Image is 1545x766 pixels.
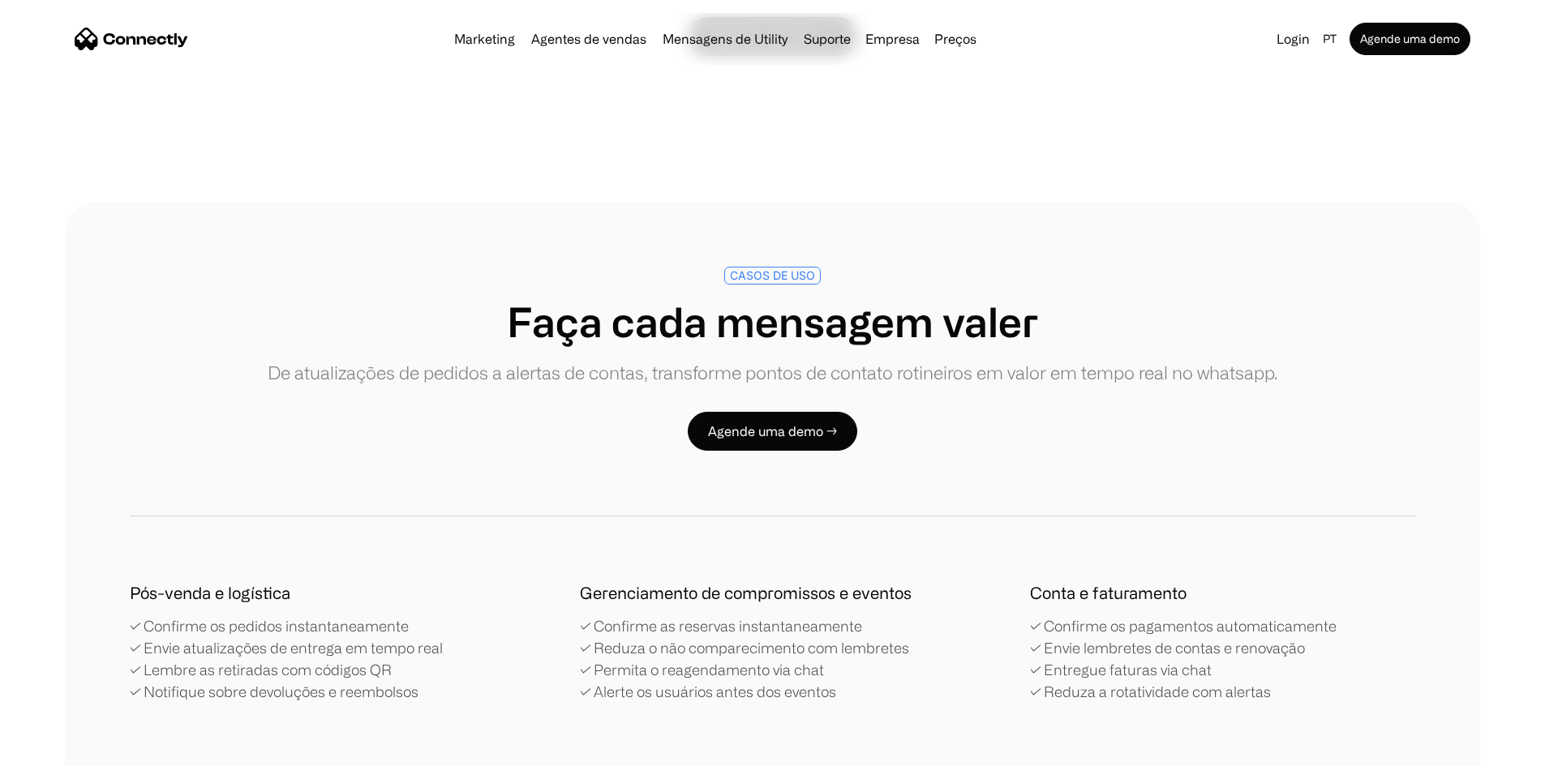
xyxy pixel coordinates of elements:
h1: Conta e faturamento [1030,581,1187,606]
h1: Gerenciamento de compromissos e eventos [580,581,912,606]
h1: Pós-venda e logística [130,581,290,606]
a: Login [1270,28,1316,50]
aside: Language selected: Português (Brasil) [16,736,97,760]
a: Marketing [448,32,521,45]
div: Empresa [860,28,925,50]
div: Empresa [865,28,920,50]
h1: Faça cada mensagem valer [268,297,1277,346]
a: Mensagens de Utility [656,32,794,45]
a: Agende uma demo [1350,23,1470,55]
div: CASOS DE USO [730,269,815,281]
a: Preços [928,32,983,45]
div: ✓ Confirme os pedidos instantaneamente ✓ Envie atualizações de entrega em tempo real ✓ Lembre as ... [130,615,443,703]
div: pt [1323,28,1337,50]
ul: Language list [32,738,97,760]
div: ✓ Confirme as reservas instantaneamente ✓ Reduza o não comparecimento com lembretes ✓ Permita o r... [580,615,909,703]
a: Agende uma demo → [688,412,857,451]
div: ✓ Confirme os pagamentos automaticamente ✓ Envie lembretes de contas e renovação ✓ Entregue fatur... [1030,615,1337,703]
a: Agentes de vendas [525,32,653,45]
div: De atualizações de pedidos a alertas de contas, transforme pontos de contato rotineiros em valor ... [268,359,1277,386]
a: Suporte [797,32,857,45]
div: pt [1316,28,1346,50]
a: home [75,27,188,51]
